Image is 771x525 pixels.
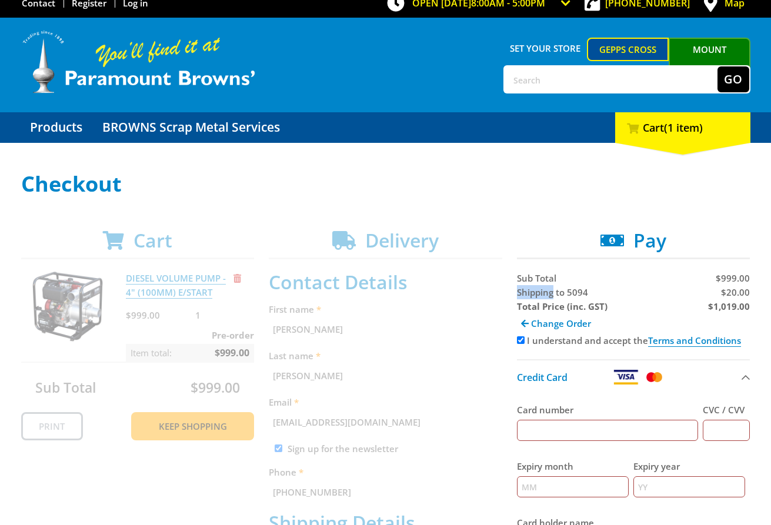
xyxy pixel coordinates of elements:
label: Expiry month [517,459,629,473]
span: Set your store [503,38,588,59]
span: Shipping to 5094 [517,286,588,298]
span: Pay [633,228,666,253]
input: Please accept the terms and conditions. [517,336,525,344]
strong: Total Price (inc. GST) [517,300,608,312]
label: CVC / CVV [703,403,750,417]
label: Expiry year [633,459,745,473]
img: Paramount Browns' [21,29,256,95]
a: Change Order [517,313,595,333]
span: Change Order [531,317,591,329]
img: Mastercard [644,370,665,384]
strong: $1,019.00 [708,300,750,312]
a: Go to the BROWNS Scrap Metal Services page [94,112,289,143]
input: Search [505,66,717,92]
span: Credit Card [517,371,568,384]
span: Sub Total [517,272,556,284]
a: Gepps Cross [587,38,669,61]
span: $999.00 [716,272,750,284]
input: YY [633,476,745,497]
a: Terms and Conditions [648,335,741,347]
button: Go [717,66,749,92]
div: Cart [615,112,750,143]
a: Mount [PERSON_NAME] [669,38,750,82]
span: $20.00 [721,286,750,298]
button: Credit Card [517,359,750,394]
label: I understand and accept the [527,335,741,347]
img: Visa [613,370,639,384]
span: (1 item) [664,121,703,135]
label: Card number [517,403,699,417]
input: MM [517,476,629,497]
h1: Checkout [21,172,750,196]
a: Go to the Products page [21,112,91,143]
